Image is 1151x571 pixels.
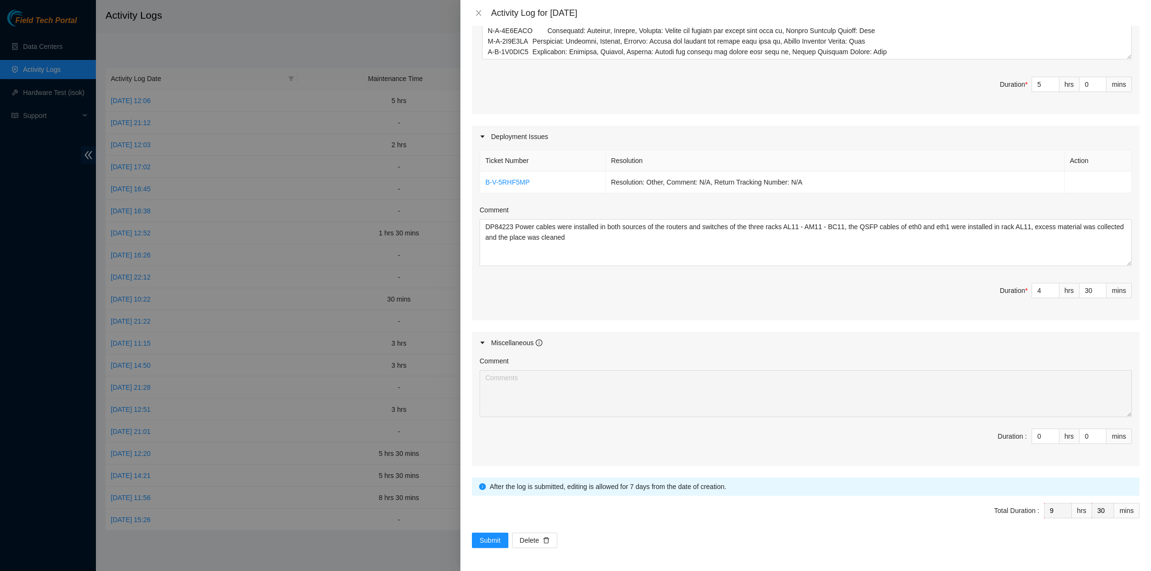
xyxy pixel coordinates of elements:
td: Resolution: Other, Comment: N/A, Return Tracking Number: N/A [606,172,1065,193]
span: caret-right [480,134,485,140]
th: Ticket Number [480,150,606,172]
div: After the log is submitted, editing is allowed for 7 days from the date of creation. [490,481,1132,492]
div: Duration : [998,431,1027,442]
div: Activity Log for [DATE] [491,8,1139,18]
span: info-circle [536,339,542,346]
div: Miscellaneous info-circle [472,332,1139,354]
div: mins [1106,283,1132,298]
span: Submit [480,535,501,546]
div: Duration [1000,79,1028,90]
div: hrs [1059,77,1080,92]
label: Comment [480,356,509,366]
a: B-V-5RHF5MP [485,178,530,186]
th: Resolution [606,150,1065,172]
span: Delete [520,535,539,546]
span: delete [543,537,550,545]
div: mins [1114,503,1139,518]
th: Action [1065,150,1132,172]
div: hrs [1059,283,1080,298]
div: Miscellaneous [491,338,542,348]
button: Close [472,9,485,18]
div: hrs [1059,429,1080,444]
span: info-circle [479,483,486,490]
textarea: Comment [480,370,1132,417]
div: Deployment Issues [472,126,1139,148]
span: caret-right [480,340,485,346]
button: Submit [472,533,508,548]
textarea: Comment [480,219,1132,266]
div: Duration [1000,285,1028,296]
div: Total Duration : [994,505,1039,516]
span: close [475,9,482,17]
div: mins [1106,77,1132,92]
label: Comment [480,205,509,215]
div: mins [1106,429,1132,444]
button: Deletedelete [512,533,557,548]
div: hrs [1072,503,1092,518]
textarea: Comment [482,12,1132,59]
